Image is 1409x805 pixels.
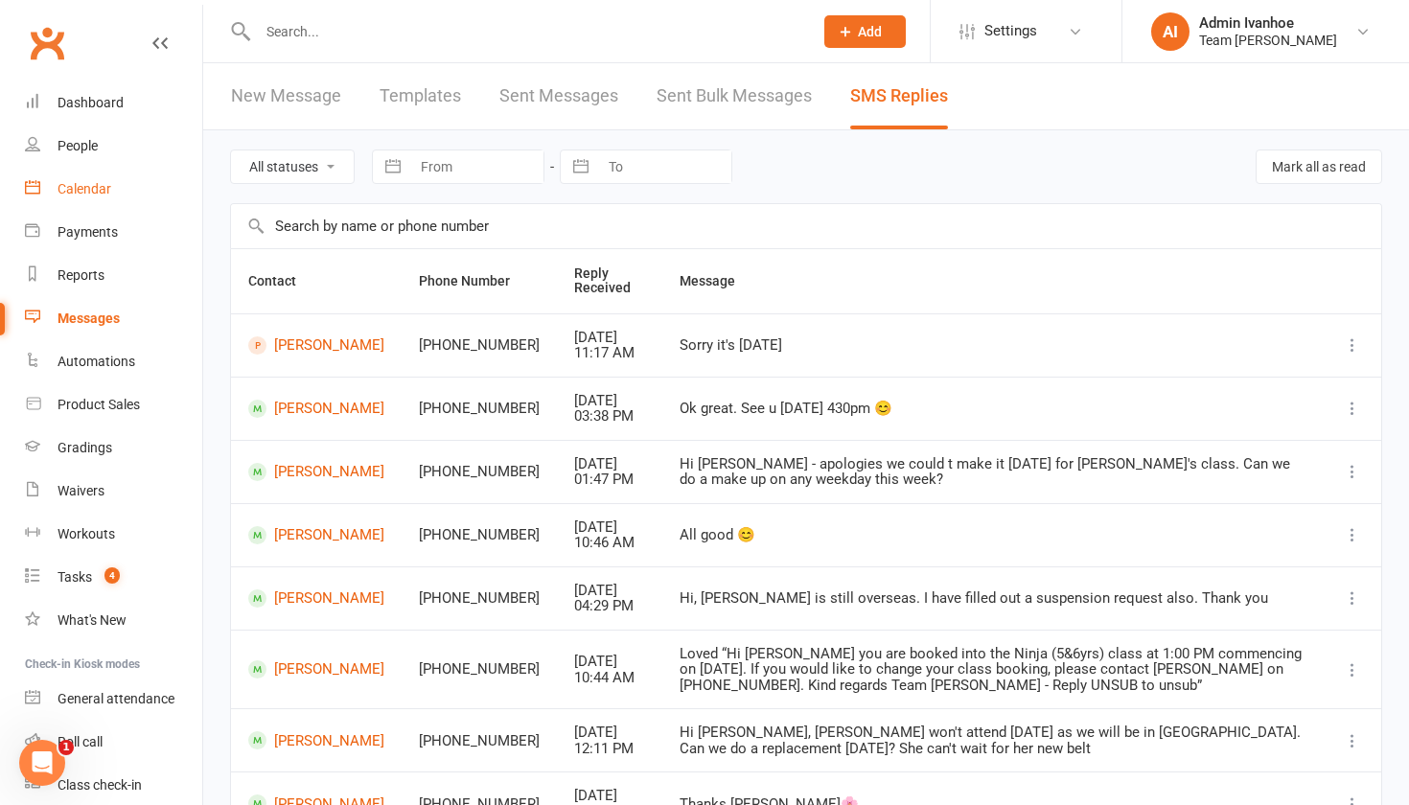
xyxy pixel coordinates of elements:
div: Team [PERSON_NAME] [1199,32,1337,49]
a: [PERSON_NAME] [248,589,384,608]
a: People [25,125,202,168]
a: General attendance kiosk mode [25,678,202,721]
a: [PERSON_NAME] [248,463,384,481]
span: 4 [104,567,120,584]
input: Search... [252,18,799,45]
div: Gradings [58,440,112,455]
div: [DATE] [574,724,645,741]
div: Reports [58,267,104,283]
div: 12:11 PM [574,741,645,757]
div: [DATE] [574,788,645,804]
div: Automations [58,354,135,369]
a: Roll call [25,721,202,764]
a: Reports [25,254,202,297]
div: [DATE] [574,519,645,536]
a: SMS Replies [850,63,948,129]
span: Add [858,24,882,39]
div: 10:46 AM [574,535,645,551]
div: [PHONE_NUMBER] [419,590,540,607]
div: [DATE] [574,654,645,670]
div: Calendar [58,181,111,196]
div: [DATE] [574,583,645,599]
div: Messages [58,310,120,326]
div: AI [1151,12,1190,51]
div: 10:44 AM [574,670,645,686]
a: [PERSON_NAME] [248,336,384,355]
th: Contact [231,249,402,313]
div: [PHONE_NUMBER] [419,337,540,354]
a: Waivers [25,470,202,513]
div: [PHONE_NUMBER] [419,464,540,480]
div: [DATE] [574,456,645,472]
input: From [410,150,543,183]
a: New Message [231,63,341,129]
a: Gradings [25,426,202,470]
span: 1 [58,740,74,755]
a: Product Sales [25,383,202,426]
div: [PHONE_NUMBER] [419,401,540,417]
a: [PERSON_NAME] [248,660,384,678]
a: Clubworx [23,19,71,67]
th: Reply Received [557,249,662,313]
div: Hi, [PERSON_NAME] is still overseas. I have filled out a suspension request also. Thank you [680,590,1306,607]
div: Sorry it's [DATE] [680,337,1306,354]
a: Dashboard [25,81,202,125]
div: 04:29 PM [574,598,645,614]
div: Roll call [58,734,103,749]
div: Hi [PERSON_NAME] - apologies we could t make it [DATE] for [PERSON_NAME]'s class. Can we do a mak... [680,456,1306,488]
div: Loved “Hi [PERSON_NAME] you are booked into the Ninja (5&6yrs) class at 1:00 PM commencing on [DA... [680,646,1306,694]
a: Calendar [25,168,202,211]
div: Tasks [58,569,92,585]
div: Payments [58,224,118,240]
div: 01:47 PM [574,471,645,488]
input: To [598,150,731,183]
th: Phone Number [402,249,557,313]
a: Tasks 4 [25,556,202,599]
div: [DATE] [574,330,645,346]
div: [PHONE_NUMBER] [419,661,540,678]
div: 11:17 AM [574,345,645,361]
a: Templates [380,63,461,129]
div: Waivers [58,483,104,498]
div: What's New [58,612,127,628]
div: Product Sales [58,397,140,412]
div: 03:38 PM [574,408,645,425]
a: [PERSON_NAME] [248,400,384,418]
a: Sent Messages [499,63,618,129]
div: [DATE] [574,393,645,409]
a: [PERSON_NAME] [248,731,384,749]
a: What's New [25,599,202,642]
div: Dashboard [58,95,124,110]
a: Payments [25,211,202,254]
div: People [58,138,98,153]
button: Mark all as read [1256,149,1382,184]
a: Messages [25,297,202,340]
button: Add [824,15,906,48]
div: Hi [PERSON_NAME], [PERSON_NAME] won't attend [DATE] as we will be in [GEOGRAPHIC_DATA]. Can we do... [680,724,1306,756]
div: [PHONE_NUMBER] [419,527,540,543]
input: Search by name or phone number [231,204,1381,248]
div: General attendance [58,691,174,706]
div: Class check-in [58,777,142,793]
div: Workouts [58,526,115,541]
div: Admin Ivanhoe [1199,14,1337,32]
iframe: Intercom live chat [19,740,65,786]
div: [PHONE_NUMBER] [419,733,540,749]
div: All good 😊 [680,527,1306,543]
th: Message [662,249,1324,313]
a: Workouts [25,513,202,556]
span: Settings [984,10,1037,53]
a: Automations [25,340,202,383]
a: [PERSON_NAME] [248,526,384,544]
div: Ok great. See u [DATE] 430pm 😊 [680,401,1306,417]
a: Sent Bulk Messages [657,63,812,129]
